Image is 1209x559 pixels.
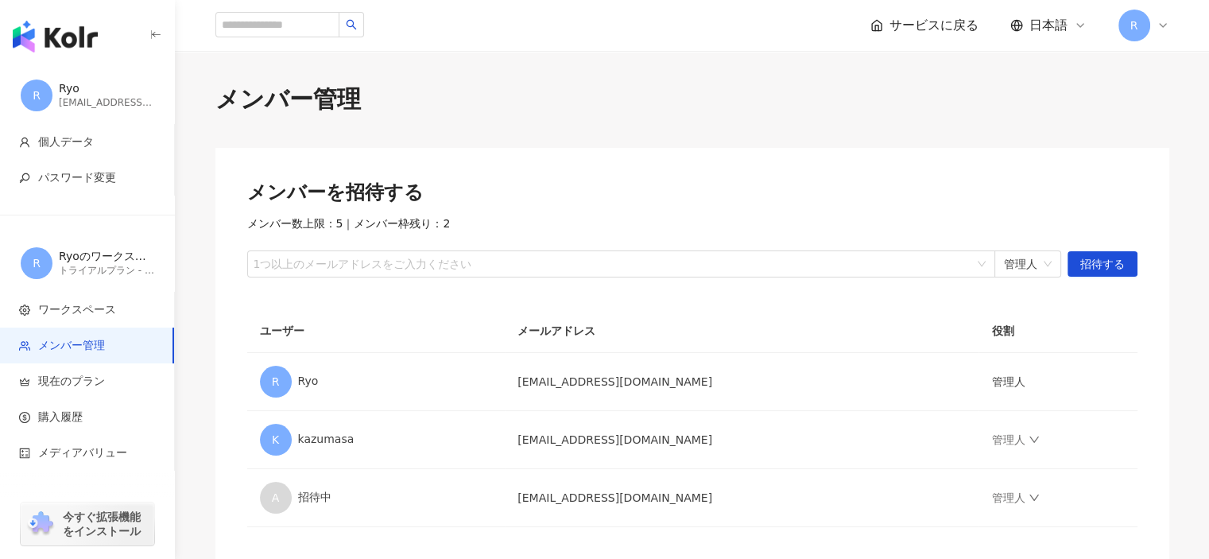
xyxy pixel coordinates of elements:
[247,309,506,353] th: ユーザー
[1029,434,1040,445] span: down
[25,511,56,537] img: chrome extension
[38,374,105,390] span: 現在のプラン
[19,173,30,184] span: key
[13,21,98,52] img: logo
[1068,251,1137,277] button: 招待する
[272,489,280,507] span: A
[33,87,41,104] span: R
[19,412,30,423] span: dollar
[505,411,978,469] td: [EMAIL_ADDRESS][DOMAIN_NAME]
[346,19,357,30] span: search
[870,17,978,34] a: サービスに戻る
[978,309,1137,353] th: 役割
[505,309,978,353] th: メールアドレス
[272,431,279,448] span: K
[19,448,30,459] span: calculator
[63,510,149,538] span: 今すぐ拡張機能をインストール
[260,366,493,398] div: Ryo
[59,81,154,97] div: Ryo
[247,180,1137,207] div: メンバーを招待する
[978,353,1137,411] td: 管理人
[59,264,154,278] div: トライアルプラン - 1メンバー
[1080,252,1125,278] span: 招待する
[38,170,116,186] span: パスワード変更
[260,482,493,514] div: 招待中
[260,424,493,456] div: kazumasa
[38,302,116,318] span: ワークスペース
[1004,251,1052,277] span: 管理人
[1029,17,1068,34] span: 日本語
[19,137,30,148] span: user
[1130,17,1138,34] span: R
[272,373,280,390] span: R
[21,503,154,545] a: chrome extension今すぐ拡張機能をインストール
[59,249,154,265] div: Ryoのワークスペース
[991,491,1039,504] a: 管理人
[215,83,1169,116] div: メンバー管理
[38,338,105,354] span: メンバー管理
[38,445,127,461] span: メディアバリュー
[247,216,451,232] span: メンバー数上限：5 ｜ メンバー枠残り：2
[1029,492,1040,503] span: down
[505,353,978,411] td: [EMAIL_ADDRESS][DOMAIN_NAME]
[33,254,41,272] span: R
[991,433,1039,446] a: 管理人
[505,469,978,527] td: [EMAIL_ADDRESS][DOMAIN_NAME]
[38,134,94,150] span: 個人データ
[889,17,978,34] span: サービスに戻る
[38,410,83,425] span: 購入履歴
[59,96,154,110] div: [EMAIL_ADDRESS][DOMAIN_NAME]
